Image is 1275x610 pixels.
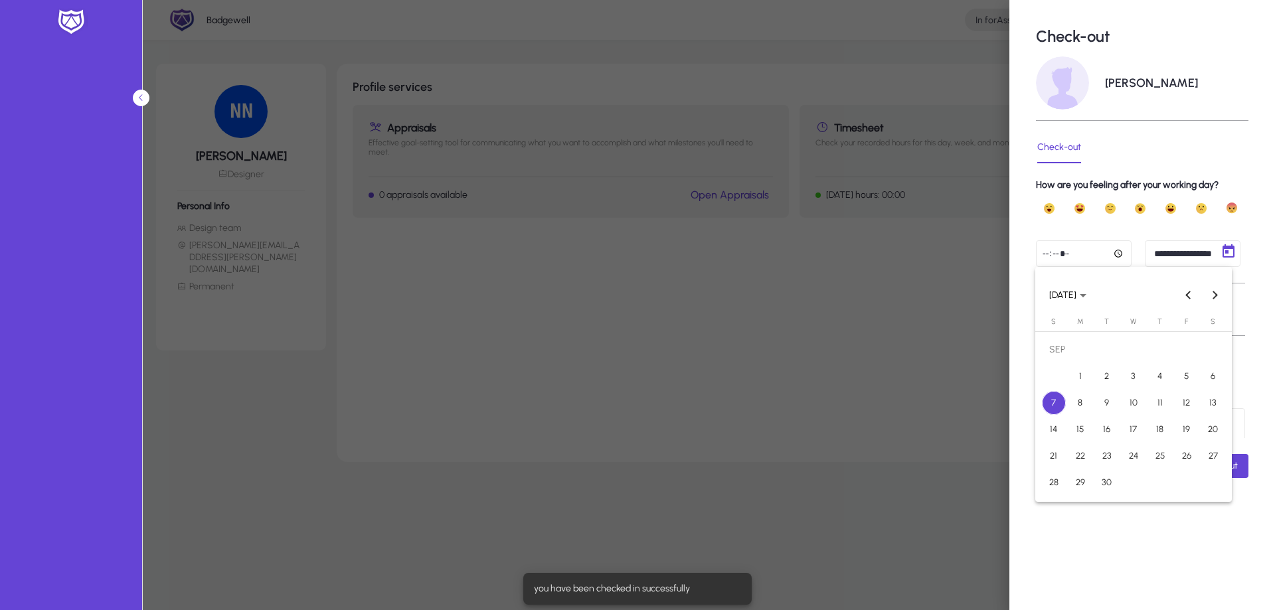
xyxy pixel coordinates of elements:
[1068,471,1092,495] span: 29
[1067,443,1094,469] button: Sep 22, 2025
[1175,418,1199,441] span: 19
[1094,390,1120,416] button: Sep 9, 2025
[1211,317,1215,326] span: S
[1147,416,1173,443] button: Sep 18, 2025
[1175,364,1199,388] span: 5
[1122,391,1146,415] span: 10
[1202,281,1229,308] button: Next month
[1148,418,1172,441] span: 18
[1200,416,1227,443] button: Sep 20, 2025
[1068,418,1092,441] span: 15
[1042,391,1066,415] span: 7
[1094,416,1120,443] button: Sep 16, 2025
[1201,364,1225,388] span: 6
[1173,443,1200,469] button: Sep 26, 2025
[1041,443,1067,469] button: Sep 21, 2025
[1094,469,1120,496] button: Sep 30, 2025
[1068,444,1092,468] span: 22
[1095,364,1119,388] span: 2
[1077,317,1084,326] span: M
[1068,364,1092,388] span: 1
[1067,390,1094,416] button: Sep 8, 2025
[1042,471,1066,495] span: 28
[1051,317,1056,326] span: S
[1094,363,1120,390] button: Sep 2, 2025
[1044,283,1092,307] button: Choose month and year
[1148,391,1172,415] span: 11
[1041,337,1227,363] td: SEP
[1175,444,1199,468] span: 26
[1122,418,1146,441] span: 17
[1104,317,1109,326] span: T
[1049,289,1076,301] span: [DATE]
[1095,444,1119,468] span: 23
[1067,416,1094,443] button: Sep 15, 2025
[1147,443,1173,469] button: Sep 25, 2025
[1157,317,1162,326] span: T
[1201,444,1225,468] span: 27
[1041,416,1067,443] button: Sep 14, 2025
[1041,469,1067,496] button: Sep 28, 2025
[1201,418,1225,441] span: 20
[1173,390,1200,416] button: Sep 12, 2025
[1094,443,1120,469] button: Sep 23, 2025
[1173,416,1200,443] button: Sep 19, 2025
[1130,317,1136,326] span: W
[1201,391,1225,415] span: 13
[1122,444,1146,468] span: 24
[1122,364,1146,388] span: 3
[1147,363,1173,390] button: Sep 4, 2025
[1148,444,1172,468] span: 25
[1067,469,1094,496] button: Sep 29, 2025
[1095,471,1119,495] span: 30
[1200,363,1227,390] button: Sep 6, 2025
[1067,363,1094,390] button: Sep 1, 2025
[1173,363,1200,390] button: Sep 5, 2025
[1042,444,1066,468] span: 21
[1200,443,1227,469] button: Sep 27, 2025
[1120,390,1147,416] button: Sep 10, 2025
[1068,391,1092,415] span: 8
[1185,317,1188,326] span: F
[1120,443,1147,469] button: Sep 24, 2025
[1120,416,1147,443] button: Sep 17, 2025
[1175,281,1202,308] button: Previous month
[1095,418,1119,441] span: 16
[1095,391,1119,415] span: 9
[1041,390,1067,416] button: Sep 7, 2025
[1200,390,1227,416] button: Sep 13, 2025
[1147,390,1173,416] button: Sep 11, 2025
[1120,363,1147,390] button: Sep 3, 2025
[1042,418,1066,441] span: 14
[1148,364,1172,388] span: 4
[1175,391,1199,415] span: 12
